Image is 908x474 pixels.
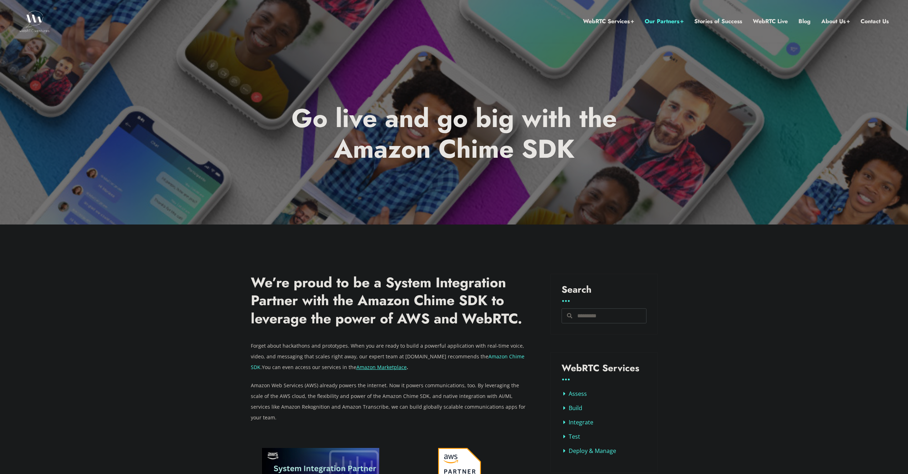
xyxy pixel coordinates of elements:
[562,285,646,294] h3: Search
[563,418,593,426] a: Integrate
[356,364,407,370] a: Amazon Marketplace
[798,17,811,26] a: Blog
[562,374,646,380] h3: ...
[562,363,646,373] h3: WebRTC Services
[861,17,889,26] a: Contact Us
[821,17,850,26] a: About Us
[251,353,524,370] a: Amazon Chime SDK
[694,17,742,26] a: Stories of Success
[407,364,408,370] span: .
[563,390,587,398] a: Assess
[251,380,529,423] p: Amazon Web Services (AWS) already powers the internet. Now it powers communications, too. By leve...
[262,364,356,370] span: You can even access our services in the
[251,274,529,328] h1: We’re proud to be a System Integration Partner with the Amazon Chime SDK to leverage the power of...
[562,296,646,301] h3: ...
[251,341,529,373] p: Forget about hackathons and prototypes. When you are ready to build a powerful application with r...
[563,404,582,412] a: Build
[645,17,684,26] a: Our Partners
[19,11,50,32] img: WebRTC.ventures
[563,447,616,455] a: Deploy & Manage
[563,433,580,440] a: Test
[753,17,788,26] a: WebRTC Live
[245,103,663,165] p: Go live and go big with the Amazon Chime SDK
[583,17,634,26] a: WebRTC Services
